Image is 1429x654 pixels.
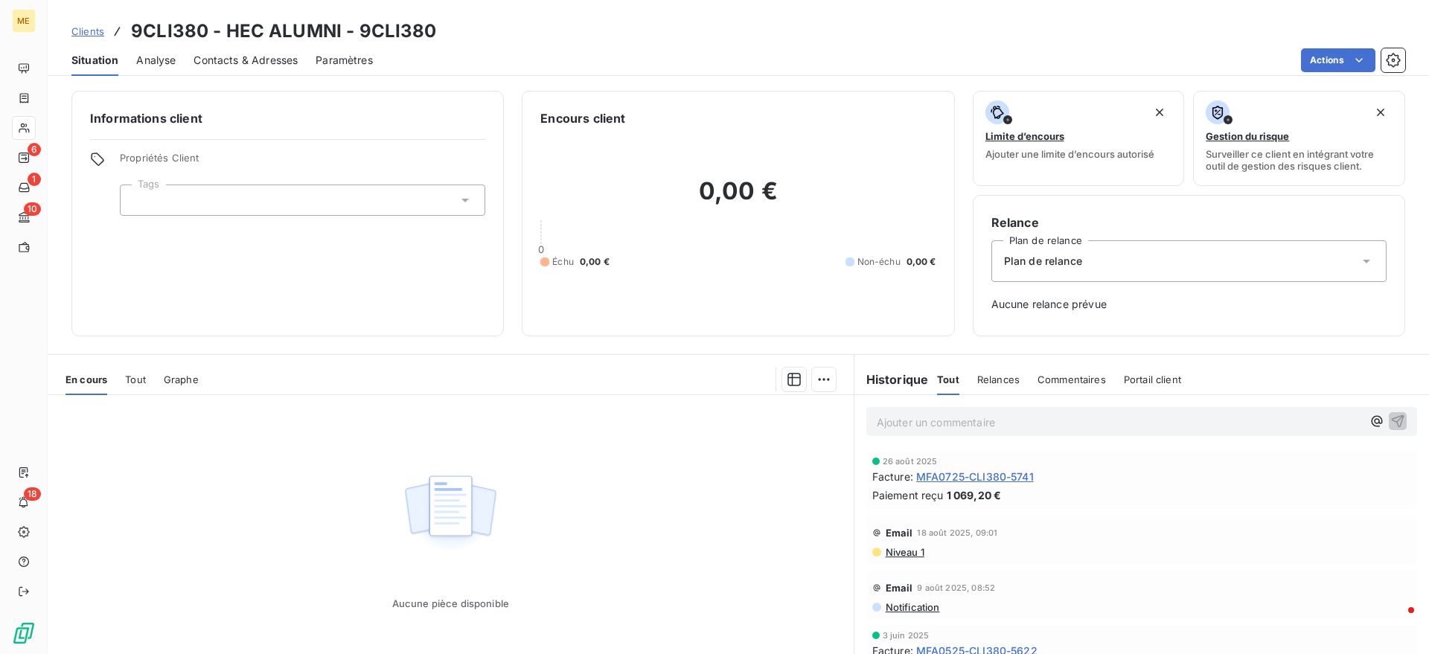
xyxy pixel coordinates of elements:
[403,467,498,560] img: Empty state
[12,9,36,33] div: ME
[917,528,997,537] span: 18 août 2025, 09:01
[917,583,995,592] span: 9 août 2025, 08:52
[316,53,373,68] span: Paramètres
[985,148,1154,160] span: Ajouter une limite d’encours autorisé
[552,255,574,269] span: Échu
[991,214,1387,231] h6: Relance
[886,582,913,594] span: Email
[872,487,944,503] span: Paiement reçu
[872,469,913,484] span: Facture :
[1206,148,1393,172] span: Surveiller ce client en intégrant votre outil de gestion des risques client.
[1206,130,1289,142] span: Gestion du risque
[907,255,936,269] span: 0,00 €
[1378,603,1414,639] iframe: Intercom live chat
[392,597,509,609] span: Aucune pièce disponible
[538,243,544,255] span: 0
[977,374,1020,385] span: Relances
[886,527,913,539] span: Email
[916,469,1034,484] span: MFA0725-CLI380-5741
[985,130,1064,142] span: Limite d’encours
[1124,374,1181,385] span: Portail client
[71,25,104,37] span: Clients
[991,297,1387,312] span: Aucune relance prévue
[1193,91,1405,186] button: Gestion du risqueSurveiller ce client en intégrant votre outil de gestion des risques client.
[125,374,146,385] span: Tout
[131,18,437,45] h3: 9CLI380 - HEC ALUMNI - 9CLI380
[65,374,107,385] span: En cours
[883,631,930,640] span: 3 juin 2025
[28,173,41,186] span: 1
[1301,48,1375,72] button: Actions
[580,255,610,269] span: 0,00 €
[854,371,929,388] h6: Historique
[194,53,298,68] span: Contacts & Adresses
[857,255,901,269] span: Non-échu
[1038,374,1106,385] span: Commentaires
[132,193,144,207] input: Ajouter une valeur
[24,202,41,216] span: 10
[947,487,1002,503] span: 1 069,20 €
[136,53,176,68] span: Analyse
[884,546,924,558] span: Niveau 1
[164,374,199,385] span: Graphe
[1004,254,1082,269] span: Plan de relance
[90,109,485,127] h6: Informations client
[71,24,104,39] a: Clients
[973,91,1185,186] button: Limite d’encoursAjouter une limite d’encours autorisé
[71,53,118,68] span: Situation
[120,152,485,173] span: Propriétés Client
[937,374,959,385] span: Tout
[883,457,938,466] span: 26 août 2025
[28,143,41,156] span: 6
[12,621,36,645] img: Logo LeanPay
[24,487,41,501] span: 18
[540,109,625,127] h6: Encours client
[540,176,936,221] h2: 0,00 €
[884,601,940,613] span: Notification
